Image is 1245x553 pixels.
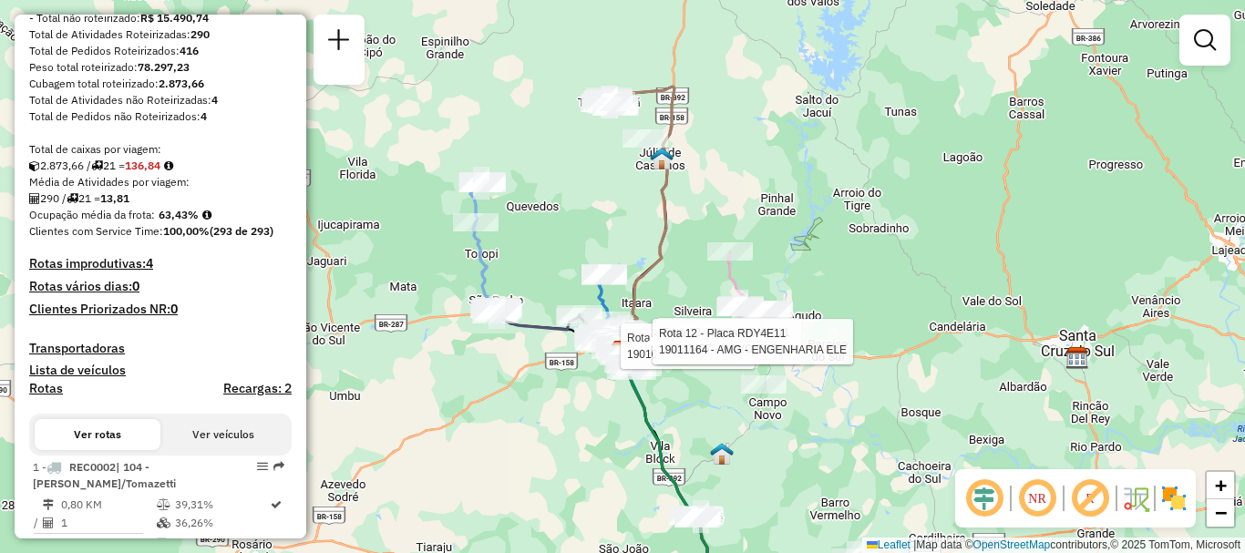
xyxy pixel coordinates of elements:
[201,109,207,123] strong: 4
[29,279,292,294] h4: Rotas vários dias:
[33,514,42,532] td: /
[867,538,911,551] a: Leaflet
[132,278,139,294] strong: 0
[125,159,160,172] strong: 136,84
[29,10,292,26] div: - Total não roteirizado:
[211,93,218,107] strong: 4
[862,538,1245,553] div: Map data © contributors,© 2025 TomTom, Microsoft
[100,191,129,205] strong: 13,81
[29,256,292,271] h4: Rotas improdutivas:
[35,419,160,450] button: Ver rotas
[157,517,170,528] i: % de utilização da cubagem
[60,535,156,553] td: 0,80 KM
[43,499,54,510] i: Distância Total
[29,76,292,92] div: Cubagem total roteirizado:
[1121,484,1150,513] img: Fluxo de ruas
[1015,476,1059,520] span: Ocultar NR
[29,26,292,43] div: Total de Atividades Roteirizadas:
[29,141,292,158] div: Total de caixas por viagem:
[60,514,156,532] td: 1
[1207,499,1234,527] a: Zoom out
[60,496,156,514] td: 0,80 KM
[1215,501,1227,524] span: −
[202,210,211,220] em: Média calculada utilizando a maior ocupação (%Peso ou %Cubagem) de cada rota da sessão. Rotas cro...
[1187,22,1223,58] a: Exibir filtros
[29,224,163,238] span: Clientes com Service Time:
[33,535,42,553] td: =
[271,499,282,510] i: Rota otimizada
[157,499,170,510] i: % de utilização do peso
[190,27,210,41] strong: 290
[29,59,292,76] div: Peso total roteirizado:
[157,538,166,549] i: Tempo total em rota
[1065,346,1089,370] img: CDD Santa Cruz do Sul
[159,208,199,221] strong: 63,43%
[741,375,787,394] div: Atividade não roteirizada - LANCHERIA E SORVETER
[140,11,209,25] strong: R$ 15.490,74
[180,44,199,57] strong: 416
[29,174,292,190] div: Média de Atividades por viagem:
[587,93,633,111] div: Atividade não roteirizada - IVALDIR VENDRUSCOLO
[29,381,63,396] a: Rotas
[43,517,54,528] i: Total de Atividades
[264,535,288,553] td: ANS
[146,255,153,271] strong: 4
[1068,476,1112,520] span: Exibir rótulo
[710,442,734,466] img: Formigueiro
[174,514,264,532] td: 36,26%
[33,460,176,490] span: 1 -
[29,363,292,378] h4: Lista de veículos
[138,60,190,74] strong: 78.297,23
[223,381,292,396] h4: Recargas: 2
[67,193,78,204] i: Total de rotas
[29,108,292,125] div: Total de Pedidos não Roteirizados:
[164,160,173,171] i: Meta Caixas/viagem: 162,77 Diferença: -25,93
[69,460,116,474] span: REC0002
[29,193,40,204] i: Total de Atividades
[210,224,273,238] strong: (293 de 293)
[29,158,292,174] div: 2.873,66 / 21 =
[650,147,674,170] img: Julio de Castilhos
[160,419,286,450] button: Ver veículos
[29,92,292,108] div: Total de Atividades não Roteirizadas:
[29,43,292,59] div: Total de Pedidos Roteirizados:
[174,535,264,553] td: 01:53
[273,461,284,472] em: Rota exportada
[321,22,357,63] a: Nova sessão e pesquisa
[174,496,264,514] td: 39,31%
[973,538,1051,551] a: OpenStreetMap
[29,190,292,207] div: 290 / 21 =
[29,341,292,356] h4: Transportadoras
[257,461,268,472] em: Opções
[159,77,204,90] strong: 2.873,66
[29,160,40,171] i: Cubagem total roteirizado
[170,301,178,317] strong: 0
[1207,472,1234,499] a: Zoom in
[611,340,634,364] img: CDD Santa Maria
[1159,484,1188,513] img: Exibir/Ocultar setores
[29,302,292,317] h4: Clientes Priorizados NR:
[29,208,155,221] span: Ocupação média da frota:
[163,224,210,238] strong: 100,00%
[913,538,916,551] span: |
[91,160,103,171] i: Total de rotas
[962,476,1006,520] span: Ocultar deslocamento
[622,129,668,148] div: Atividade não roteirizada - VAGNER GRAEFF BIGLIA
[1215,474,1227,497] span: +
[33,460,176,490] span: | 104 - [PERSON_NAME]/Tomazetti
